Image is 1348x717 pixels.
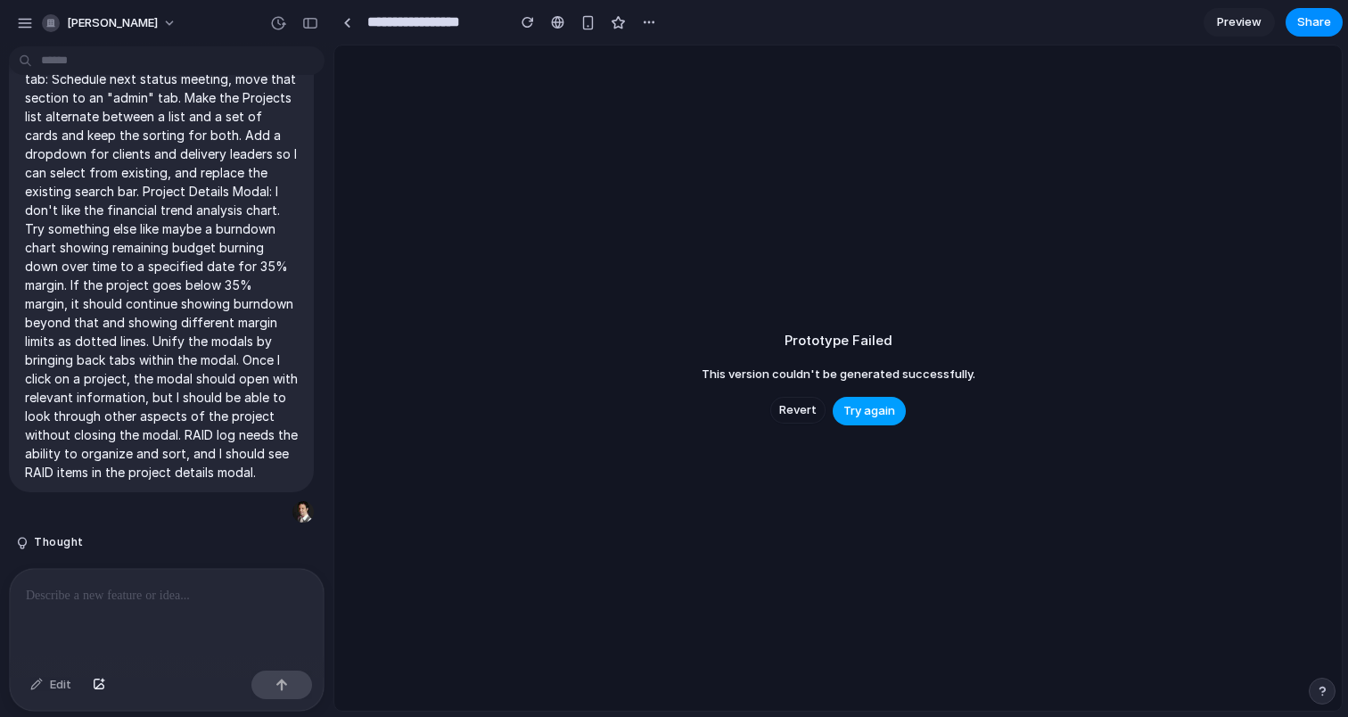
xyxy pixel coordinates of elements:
button: Share [1286,8,1343,37]
span: This version couldn't be generated successfully. [702,366,975,383]
span: Revert [779,401,817,419]
span: Try again [843,402,895,420]
a: Preview [1204,8,1275,37]
h2: Prototype Failed [785,331,892,351]
button: Revert [770,397,826,424]
span: Share [1297,13,1331,31]
button: [PERSON_NAME] [35,9,185,37]
button: Try again [833,397,906,425]
p: Okay, this is looking really nice. Project Plan tab: Schedule next status meeting, move that sect... [25,51,298,482]
span: [PERSON_NAME] [67,14,158,32]
span: Preview [1217,13,1262,31]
